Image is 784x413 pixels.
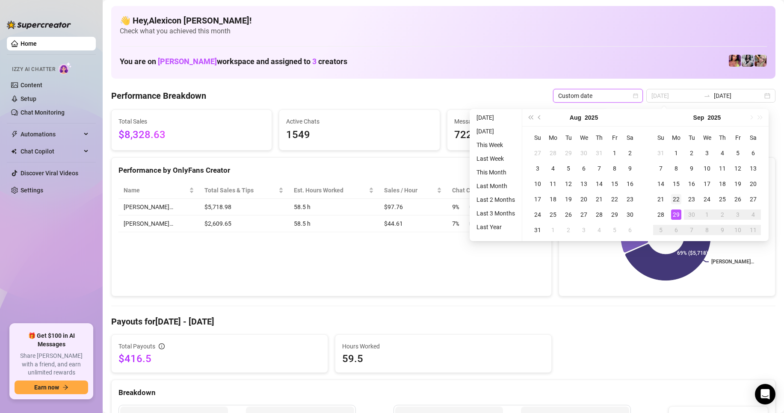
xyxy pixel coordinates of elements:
[686,148,697,158] div: 2
[561,207,576,222] td: 2025-08-26
[733,179,743,189] div: 19
[579,179,589,189] div: 13
[579,163,589,174] div: 6
[669,176,684,192] td: 2025-09-15
[576,161,592,176] td: 2025-08-06
[730,192,746,207] td: 2025-09-26
[717,209,728,220] div: 2
[199,182,289,199] th: Total Sales & Tips
[452,186,533,195] span: Chat Conversion
[530,192,545,207] td: 2025-08-17
[733,148,743,158] div: 5
[653,176,669,192] td: 2025-09-14
[686,209,697,220] div: 30
[15,381,88,394] button: Earn nowarrow-right
[592,207,607,222] td: 2025-08-28
[21,127,81,141] span: Automations
[653,207,669,222] td: 2025-09-28
[656,179,666,189] div: 14
[384,186,435,195] span: Sales / Hour
[199,215,289,232] td: $2,609.65
[204,186,277,195] span: Total Sales & Tips
[473,195,518,205] li: Last 2 Months
[653,161,669,176] td: 2025-09-07
[699,161,715,176] td: 2025-09-10
[699,130,715,145] th: We
[118,117,265,126] span: Total Sales
[545,161,561,176] td: 2025-08-04
[625,225,635,235] div: 6
[715,207,730,222] td: 2025-10-02
[473,126,518,136] li: [DATE]
[312,57,317,66] span: 3
[748,179,758,189] div: 20
[576,130,592,145] th: We
[715,161,730,176] td: 2025-09-11
[625,194,635,204] div: 23
[684,130,699,145] th: Tu
[579,209,589,220] div: 27
[473,181,518,191] li: Last Month
[530,130,545,145] th: Su
[286,127,432,143] span: 1549
[548,179,558,189] div: 11
[118,342,155,351] span: Total Payouts
[653,145,669,161] td: 2025-08-31
[730,161,746,176] td: 2025-09-12
[21,170,78,177] a: Discover Viral Videos
[625,163,635,174] div: 9
[62,384,68,390] span: arrow-right
[733,225,743,235] div: 10
[594,179,604,189] div: 14
[124,186,187,195] span: Name
[561,161,576,176] td: 2025-08-05
[545,207,561,222] td: 2025-08-25
[625,148,635,158] div: 2
[715,222,730,238] td: 2025-10-09
[609,194,620,204] div: 22
[730,176,746,192] td: 2025-09-19
[702,148,712,158] div: 3
[715,145,730,161] td: 2025-09-04
[294,186,367,195] div: Est. Hours Worked
[702,179,712,189] div: 17
[548,209,558,220] div: 25
[118,352,321,366] span: $416.5
[592,130,607,145] th: Th
[686,179,697,189] div: 16
[717,163,728,174] div: 11
[379,215,447,232] td: $44.61
[704,92,710,99] span: swap-right
[545,176,561,192] td: 2025-08-11
[576,145,592,161] td: 2025-07-30
[576,207,592,222] td: 2025-08-27
[715,176,730,192] td: 2025-09-18
[671,179,681,189] div: 15
[656,148,666,158] div: 31
[118,182,199,199] th: Name
[748,148,758,158] div: 6
[120,57,347,66] h1: You are on workspace and assigned to creators
[730,222,746,238] td: 2025-10-10
[561,176,576,192] td: 2025-08-12
[656,209,666,220] div: 28
[21,95,36,102] a: Setup
[59,62,72,74] img: AI Chatter
[545,222,561,238] td: 2025-09-01
[625,209,635,220] div: 30
[622,207,638,222] td: 2025-08-30
[379,182,447,199] th: Sales / Hour
[717,179,728,189] div: 18
[533,148,543,158] div: 27
[533,225,543,235] div: 31
[592,145,607,161] td: 2025-07-31
[684,222,699,238] td: 2025-10-07
[118,165,544,176] div: Performance by OnlyFans Creator
[609,209,620,220] div: 29
[473,167,518,177] li: This Month
[730,207,746,222] td: 2025-10-03
[671,225,681,235] div: 6
[11,131,18,138] span: thunderbolt
[748,163,758,174] div: 13
[702,225,712,235] div: 8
